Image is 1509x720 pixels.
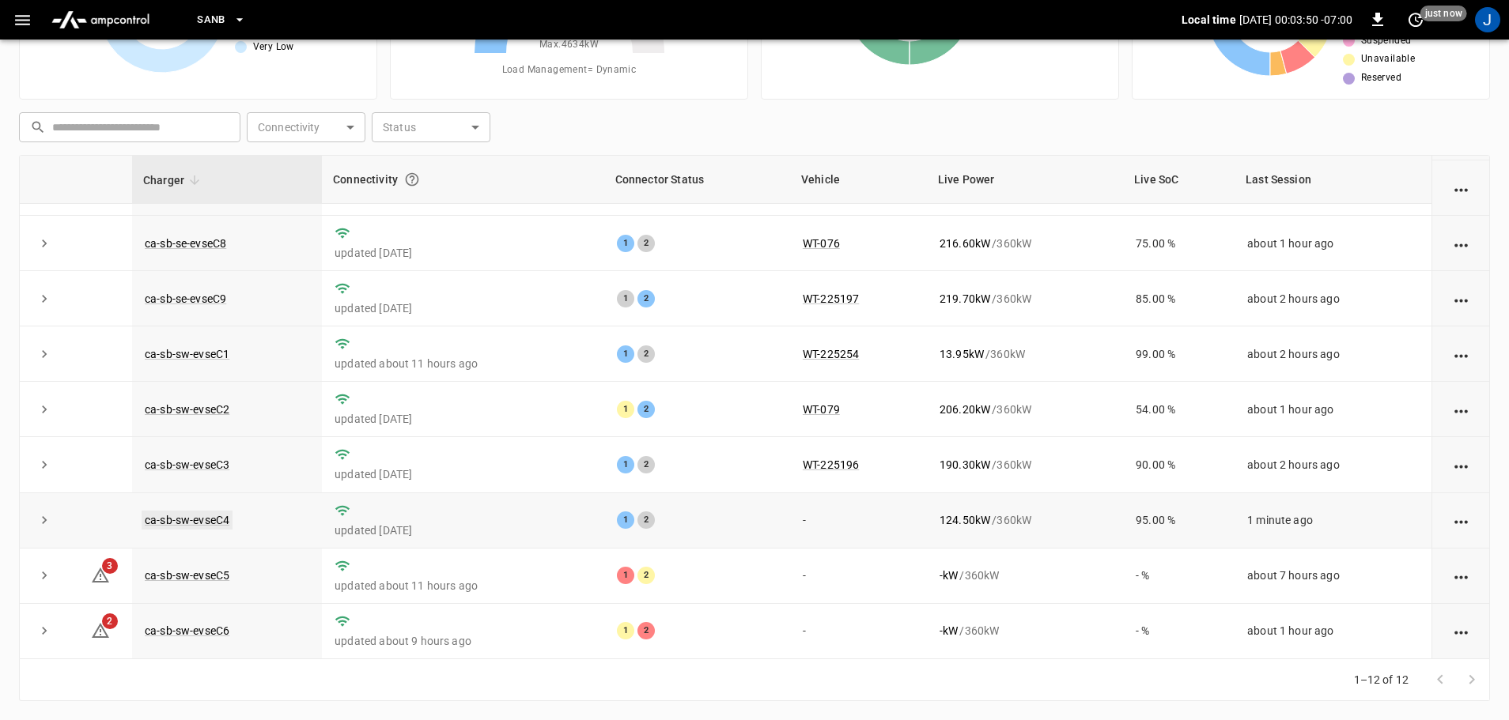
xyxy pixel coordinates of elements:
div: action cell options [1451,180,1471,196]
div: / 360 kW [940,512,1110,528]
span: 2 [102,613,118,629]
button: expand row [32,453,56,477]
p: 124.50 kW [940,512,990,528]
td: about 2 hours ago [1235,437,1431,492]
td: 85.00 % [1123,271,1235,326]
span: Charger [143,171,205,190]
span: Very Low [253,40,294,55]
span: SanB [197,11,225,29]
div: 1 [617,622,634,639]
a: ca-sb-sw-evseC2 [145,403,229,416]
button: expand row [32,398,56,421]
td: about 1 hour ago [1235,216,1431,271]
div: 2 [637,567,655,584]
td: - [790,604,927,659]
td: 75.00 % [1123,216,1235,271]
div: / 360 kW [940,291,1110,307]
div: 1 [617,567,634,584]
p: 206.20 kW [940,401,990,417]
td: 1 minute ago [1235,493,1431,548]
p: updated [DATE] [335,522,592,538]
div: 2 [637,235,655,252]
a: WT-225197 [803,292,859,305]
div: 1 [617,345,634,363]
div: / 360 kW [940,457,1110,473]
a: ca-sb-sw-evseC3 [145,458,229,471]
div: action cell options [1451,236,1471,251]
img: ampcontrol.io logo [45,5,156,35]
a: ca-sb-se-evseC9 [145,292,226,305]
a: WT-225196 [803,458,859,471]
span: Unavailable [1361,51,1415,67]
td: - [790,548,927,604]
p: 190.30 kW [940,457,990,473]
td: about 2 hours ago [1235,326,1431,382]
button: expand row [32,342,56,366]
div: / 360 kW [940,346,1110,362]
span: Suspended [1361,33,1412,49]
div: 2 [637,622,655,639]
a: ca-sb-sw-evseC4 [142,511,233,530]
p: updated [DATE] [335,245,592,261]
button: expand row [32,508,56,532]
button: SanB [191,5,252,36]
th: Live Power [927,156,1123,204]
p: updated [DATE] [335,411,592,427]
p: updated [DATE] [335,300,592,316]
p: Local time [1182,12,1236,28]
td: 90.00 % [1123,437,1235,492]
td: 95.00 % [1123,493,1235,548]
a: 2 [91,624,110,636]
div: 1 [617,235,634,252]
span: Max. 4634 kW [539,37,599,53]
td: about 1 hour ago [1235,382,1431,437]
p: updated about 11 hours ago [335,578,592,594]
td: 54.00 % [1123,382,1235,437]
a: WT-225254 [803,348,859,360]
td: - [790,493,927,548]
div: action cell options [1451,401,1471,417]
div: 1 [617,290,634,307]
p: updated about 9 hours ago [335,633,592,649]
div: 1 [617,401,634,418]
td: about 1 hour ago [1235,604,1431,659]
td: - % [1123,604,1235,659]
div: action cell options [1451,512,1471,528]
div: action cell options [1451,623,1471,639]
div: action cell options [1451,457,1471,473]
p: [DATE] 00:03:50 -07:00 [1239,12,1352,28]
td: about 2 hours ago [1235,271,1431,326]
div: action cell options [1451,567,1471,583]
span: Load Management = Dynamic [502,62,637,78]
div: / 360 kW [940,236,1110,251]
th: Last Session [1235,156,1431,204]
div: 2 [637,345,655,363]
td: 99.00 % [1123,326,1235,382]
button: expand row [32,287,56,311]
button: set refresh interval [1403,7,1428,32]
a: WT-079 [803,403,840,416]
div: 2 [637,511,655,529]
a: 3 [91,568,110,581]
p: 219.70 kW [940,291,990,307]
p: - kW [940,567,958,583]
td: - % [1123,548,1235,604]
p: - kW [940,623,958,639]
div: / 360 kW [940,623,1110,639]
p: updated [DATE] [335,466,592,482]
div: 2 [637,401,655,418]
a: ca-sb-sw-evseC6 [145,624,229,637]
a: ca-sb-se-evseC8 [145,237,226,250]
p: 13.95 kW [940,346,984,362]
td: about 7 hours ago [1235,548,1431,604]
div: action cell options [1451,291,1471,307]
p: updated about 11 hours ago [335,356,592,371]
th: Connector Status [604,156,790,204]
span: Reserved [1361,70,1401,86]
button: expand row [32,564,56,587]
button: Connection between the charger and our software. [398,165,426,194]
th: Live SoC [1123,156,1235,204]
div: / 360 kW [940,401,1110,417]
button: expand row [32,232,56,255]
span: 3 [102,558,118,574]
